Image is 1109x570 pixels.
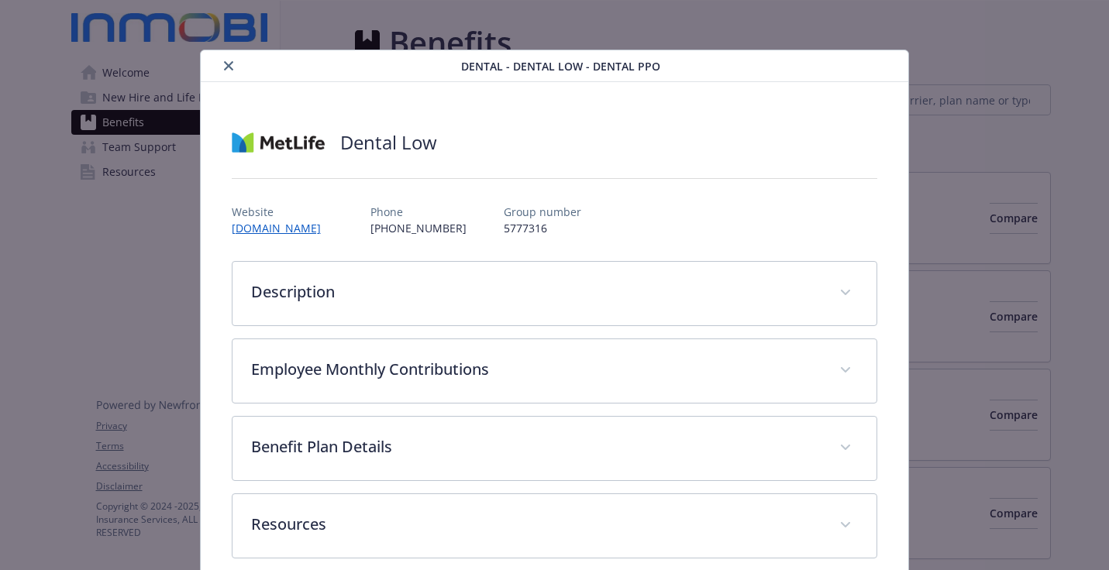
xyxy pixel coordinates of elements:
[251,435,821,458] p: Benefit Plan Details
[251,280,821,304] p: Description
[370,220,467,236] p: [PHONE_NUMBER]
[232,119,325,166] img: Metlife Inc
[251,358,821,381] p: Employee Monthly Contributions
[232,417,877,480] div: Benefit Plan Details
[251,513,821,536] p: Resources
[219,57,238,75] button: close
[232,339,877,403] div: Employee Monthly Contributions
[232,262,877,325] div: Description
[461,58,660,74] span: Dental - Dental Low - Dental PPO
[370,204,467,220] p: Phone
[504,220,581,236] p: 5777316
[504,204,581,220] p: Group number
[232,204,333,220] p: Website
[232,494,877,558] div: Resources
[232,221,333,235] a: [DOMAIN_NAME]
[340,129,437,156] h2: Dental Low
